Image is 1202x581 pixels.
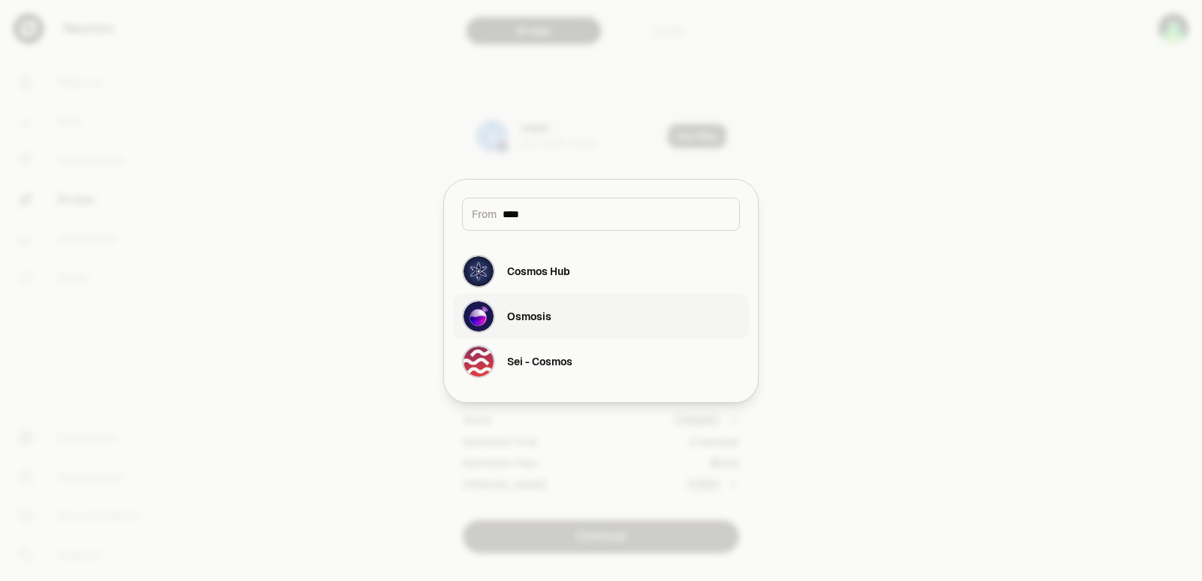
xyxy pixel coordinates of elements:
img: Cosmos Hub Logo [464,256,494,286]
img: Sei - Cosmos Logo [464,346,494,377]
img: Osmosis Logo [464,301,494,331]
div: Cosmos Hub [507,264,570,279]
button: Sei - Cosmos LogoSei - Cosmos [453,339,749,384]
button: Osmosis LogoOsmosis [453,294,749,339]
button: Cosmos Hub LogoCosmos Hub [453,249,749,294]
span: From [472,207,497,222]
div: Sei - Cosmos [507,354,572,369]
div: Osmosis [507,309,551,324]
